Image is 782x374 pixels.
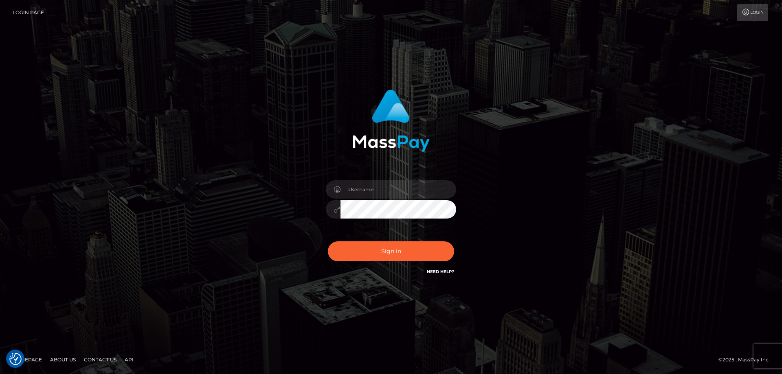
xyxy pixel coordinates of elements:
[13,4,44,21] a: Login Page
[340,180,456,199] input: Username...
[328,241,454,261] button: Sign in
[47,353,79,366] a: About Us
[427,269,454,274] a: Need Help?
[9,353,22,365] img: Revisit consent button
[121,353,137,366] a: API
[352,90,430,152] img: MassPay Login
[737,4,768,21] a: Login
[81,353,120,366] a: Contact Us
[9,353,22,365] button: Consent Preferences
[9,353,45,366] a: Homepage
[718,355,776,364] div: © 2025 , MassPay Inc.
